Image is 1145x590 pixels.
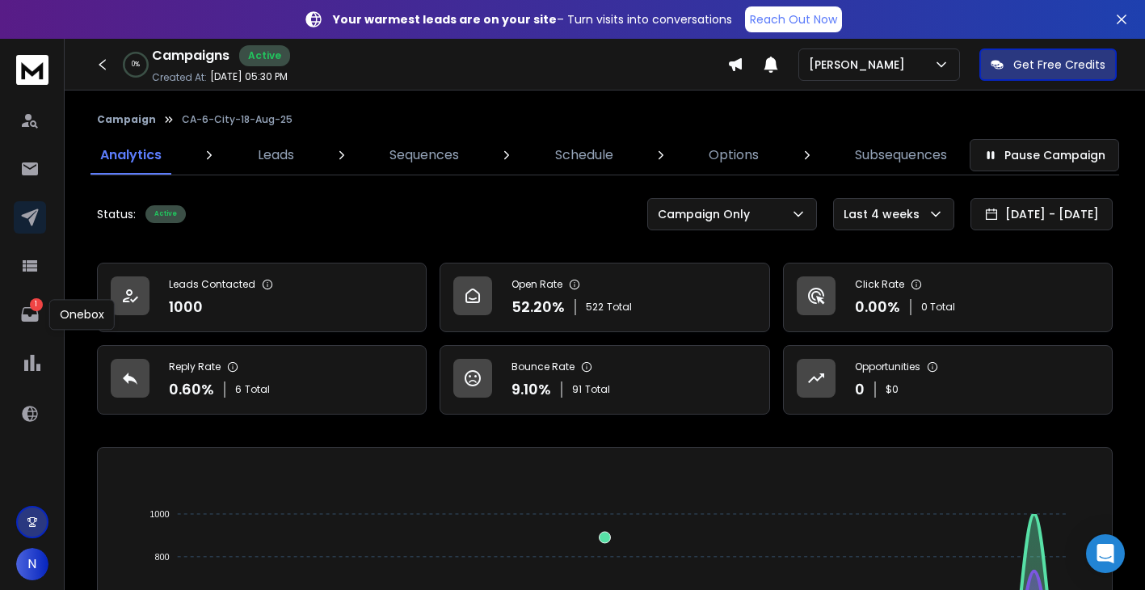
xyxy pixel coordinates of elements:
[100,145,162,165] p: Analytics
[809,57,911,73] p: [PERSON_NAME]
[511,278,562,291] p: Open Rate
[783,263,1113,332] a: Click Rate0.00%0 Total
[855,360,920,373] p: Opportunities
[855,278,904,291] p: Click Rate
[855,145,947,165] p: Subsequences
[97,345,427,415] a: Reply Rate0.60%6Total
[16,548,48,580] button: N
[658,206,756,222] p: Campaign Only
[49,299,115,330] div: Onebox
[511,360,575,373] p: Bounce Rate
[855,378,865,401] p: 0
[921,301,955,314] p: 0 Total
[970,139,1119,171] button: Pause Campaign
[169,378,214,401] p: 0.60 %
[333,11,732,27] p: – Turn visits into conversations
[333,11,557,27] strong: Your warmest leads are on your site
[152,46,229,65] h1: Campaigns
[607,301,632,314] span: Total
[389,145,459,165] p: Sequences
[844,206,926,222] p: Last 4 weeks
[132,60,140,70] p: 0 %
[440,345,769,415] a: Bounce Rate9.10%91Total
[258,145,294,165] p: Leads
[380,136,469,175] a: Sequences
[1013,57,1105,73] p: Get Free Credits
[979,48,1117,81] button: Get Free Credits
[169,360,221,373] p: Reply Rate
[245,383,270,396] span: Total
[699,136,768,175] a: Options
[745,6,842,32] a: Reach Out Now
[149,509,169,519] tspan: 1000
[97,206,136,222] p: Status:
[16,55,48,85] img: logo
[1086,534,1125,573] div: Open Intercom Messenger
[783,345,1113,415] a: Opportunities0$0
[586,301,604,314] span: 522
[239,45,290,66] div: Active
[145,205,186,223] div: Active
[511,296,565,318] p: 52.20 %
[750,11,837,27] p: Reach Out Now
[970,198,1113,230] button: [DATE] - [DATE]
[572,383,582,396] span: 91
[585,383,610,396] span: Total
[169,278,255,291] p: Leads Contacted
[152,71,207,84] p: Created At:
[545,136,623,175] a: Schedule
[182,113,293,126] p: CA-6-City-18-Aug-25
[30,298,43,311] p: 1
[511,378,551,401] p: 9.10 %
[169,296,203,318] p: 1000
[248,136,304,175] a: Leads
[555,145,613,165] p: Schedule
[235,383,242,396] span: 6
[886,383,899,396] p: $ 0
[154,552,169,562] tspan: 800
[97,113,156,126] button: Campaign
[91,136,171,175] a: Analytics
[709,145,759,165] p: Options
[845,136,957,175] a: Subsequences
[97,263,427,332] a: Leads Contacted1000
[14,298,46,331] a: 1
[855,296,900,318] p: 0.00 %
[440,263,769,332] a: Open Rate52.20%522Total
[210,70,288,83] p: [DATE] 05:30 PM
